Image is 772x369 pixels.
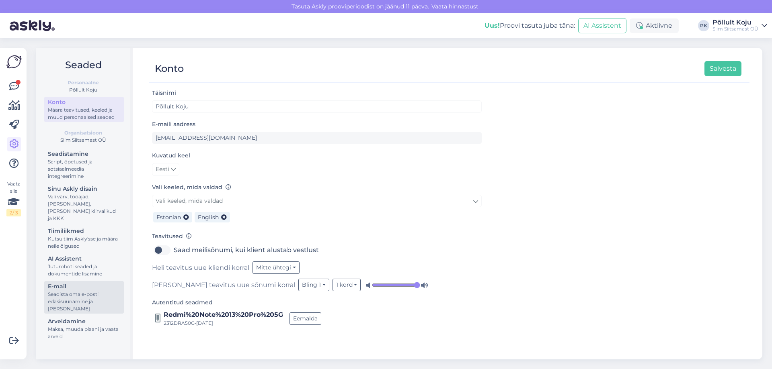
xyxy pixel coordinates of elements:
[485,21,575,31] div: Proovi tasuta juba täna:
[156,165,169,174] span: Eesti
[156,214,181,221] span: Estonian
[630,18,679,33] div: Aktiivne
[48,150,120,158] div: Seadistamine
[198,214,219,221] span: English
[298,279,329,291] button: Bling 1
[152,279,482,291] div: [PERSON_NAME] teavitus uue sõnumi korral
[152,151,190,160] label: Kuvatud keel
[6,54,22,69] img: Askly Logo
[48,263,120,277] div: Juturoboti seaded ja dokumentide lisamine
[44,253,124,279] a: AI AssistentJuturoboti seaded ja dokumentide lisamine
[48,255,120,263] div: AI Assistent
[44,226,124,251] a: TiimiliikmedKutsu tiim Askly'sse ja määra neile õigused
[48,193,120,222] div: Vali värv, tööajad, [PERSON_NAME], [PERSON_NAME] kiirvalikud ja KKK
[152,195,482,207] a: Vali keeled, mida valdad
[152,232,192,241] label: Teavitused
[48,291,120,312] div: Seadista oma e-posti edasisuunamine ja [PERSON_NAME]
[44,281,124,314] a: E-mailSeadista oma e-posti edasisuunamine ja [PERSON_NAME]
[64,129,102,137] b: Organisatsioon
[48,227,120,235] div: Tiimiliikmed
[48,317,120,326] div: Arveldamine
[48,282,120,291] div: E-mail
[253,261,300,274] button: Mitte ühtegi
[155,61,184,76] div: Konto
[156,197,223,204] span: Vali keeled, mida valdad
[44,316,124,341] a: ArveldamineMaksa, muuda plaani ja vaata arveid
[152,163,179,176] a: Eesti
[44,97,124,122] a: KontoMäära teavitused, keeled ja muud personaalsed seaded
[48,106,120,121] div: Määra teavitused, keeled ja muud personaalsed seaded
[152,183,231,192] label: Vali keeled, mida valdad
[164,320,283,327] div: 2312DRA50G • [DATE]
[152,298,213,307] label: Autentitud seadmed
[44,183,124,223] a: Sinu Askly disainVali värv, tööajad, [PERSON_NAME], [PERSON_NAME] kiirvalikud ja KKK
[48,235,120,250] div: Kutsu tiim Askly'sse ja määra neile õigused
[43,137,124,144] div: Siim Siitsamast OÜ
[712,26,758,32] div: Siim Siitsamast OÜ
[485,22,500,29] b: Uus!
[43,57,124,73] h2: Seaded
[68,79,99,86] b: Personaalne
[152,261,482,274] div: Heli teavitus uue kliendi korral
[698,20,709,31] div: PK
[48,185,120,193] div: Sinu Askly disain
[48,158,120,180] div: Script, õpetused ja sotsiaalmeedia integreerimine
[712,19,767,32] a: Põllult KojuSiim Siitsamast OÜ
[174,244,319,257] label: Saad meilisõnumi, kui klient alustab vestlust
[429,3,481,10] a: Vaata hinnastust
[164,310,283,320] div: Redmi%20Note%2013%20Pro%205G
[704,61,741,76] button: Salvesta
[712,19,758,26] div: Põllult Koju
[48,98,120,106] div: Konto
[6,209,21,216] div: 2 / 3
[152,89,176,97] label: Täisnimi
[152,132,482,144] input: Sisesta e-maili aadress
[6,180,21,216] div: Vaata siia
[48,326,120,340] div: Maksa, muuda plaani ja vaata arveid
[333,279,361,291] button: 1 kord
[152,120,195,128] label: E-maili aadress
[578,18,626,33] button: AI Assistent
[44,149,124,181] a: SeadistamineScript, õpetused ja sotsiaalmeedia integreerimine
[289,312,321,325] button: Eemalda
[152,100,482,113] input: Sisesta nimi
[43,86,124,94] div: Põllult Koju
